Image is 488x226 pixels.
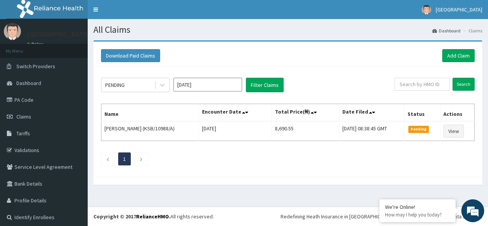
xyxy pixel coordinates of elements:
[395,78,450,91] input: Search by HMO ID
[93,25,482,35] h1: All Claims
[385,212,450,218] p: How may I help you today?
[123,155,126,162] a: Page 1 is your current page
[408,126,429,133] span: Pending
[88,207,488,226] footer: All rights reserved.
[422,5,431,14] img: User Image
[16,80,41,87] span: Dashboard
[440,104,474,122] th: Actions
[16,113,31,120] span: Claims
[272,104,339,122] th: Total Price(₦)
[442,49,475,62] a: Add Claim
[101,104,199,122] th: Name
[105,81,125,89] div: PENDING
[199,104,272,122] th: Encounter Date
[106,155,109,162] a: Previous page
[27,42,45,47] a: Online
[281,213,482,220] div: Redefining Heath Insurance in [GEOGRAPHIC_DATA] using Telemedicine and Data Science!
[101,49,160,62] button: Download Paid Claims
[436,6,482,13] span: [GEOGRAPHIC_DATA]
[136,213,169,220] a: RelianceHMO
[101,121,199,141] td: [PERSON_NAME] (KSB/10988/A)
[453,78,475,91] input: Search
[404,104,440,122] th: Status
[199,121,272,141] td: [DATE]
[461,27,482,34] li: Claims
[4,23,21,40] img: User Image
[173,78,242,91] input: Select Month and Year
[246,78,284,92] button: Filter Claims
[443,125,464,138] a: View
[16,63,55,70] span: Switch Providers
[339,104,405,122] th: Date Filed
[16,130,30,137] span: Tariffs
[339,121,405,141] td: [DATE] 08:38:45 GMT
[140,155,143,162] a: Next page
[27,31,90,38] p: [GEOGRAPHIC_DATA]
[272,121,339,141] td: 8,690.55
[385,204,450,210] div: We're Online!
[93,213,170,220] strong: Copyright © 2017 .
[432,27,461,34] a: Dashboard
